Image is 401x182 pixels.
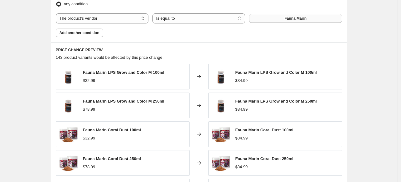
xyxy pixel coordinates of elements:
[249,14,342,23] button: Fauna Marin
[235,135,248,141] div: $34.99
[59,67,78,86] img: LPS_20Grow_20and_20Color_20M_80x.jpg
[235,78,248,84] div: $34.99
[83,99,165,104] span: Fauna Marin LPS Grow and Color M 250ml
[83,106,95,113] div: $78.99
[83,164,95,170] div: $78.99
[59,154,78,172] img: fauna_20marin_20Coral_20Dust_3ca17edc-944c-45b9-9a69-f754a64ebcf6_80x.jpg
[83,156,141,161] span: Fauna Marin Coral Dust 250ml
[235,164,248,170] div: $84.99
[235,156,293,161] span: Fauna Marin Coral Dust 250ml
[212,125,230,144] img: fauna_20marin_20Coral_20Dust_80x.jpg
[284,16,307,21] span: Fauna Marin
[83,128,141,132] span: Fauna Marin Coral Dust 100ml
[56,28,103,37] button: Add another condition
[56,48,342,53] h6: PRICE CHANGE PREVIEW
[235,106,248,113] div: $84.99
[59,125,78,144] img: fauna_20marin_20Coral_20Dust_80x.jpg
[235,70,317,75] span: Fauna Marin LPS Grow and Color M 100ml
[83,135,95,141] div: $32.99
[56,55,164,60] span: 143 product variants would be affected by this price change:
[83,70,165,75] span: Fauna Marin LPS Grow and Color M 100ml
[64,2,88,6] span: any condition
[212,154,230,172] img: fauna_20marin_20Coral_20Dust_3ca17edc-944c-45b9-9a69-f754a64ebcf6_80x.jpg
[60,30,99,35] span: Add another condition
[59,96,78,115] img: LPS_20Grow_20and_20Color_20M_b51a0cac-60cc-402c-8e26-76a309151db8_80x.jpg
[83,78,95,84] div: $32.99
[212,96,230,115] img: LPS_20Grow_20and_20Color_20M_b51a0cac-60cc-402c-8e26-76a309151db8_80x.jpg
[235,128,293,132] span: Fauna Marin Coral Dust 100ml
[212,67,230,86] img: LPS_20Grow_20and_20Color_20M_80x.jpg
[235,99,317,104] span: Fauna Marin LPS Grow and Color M 250ml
